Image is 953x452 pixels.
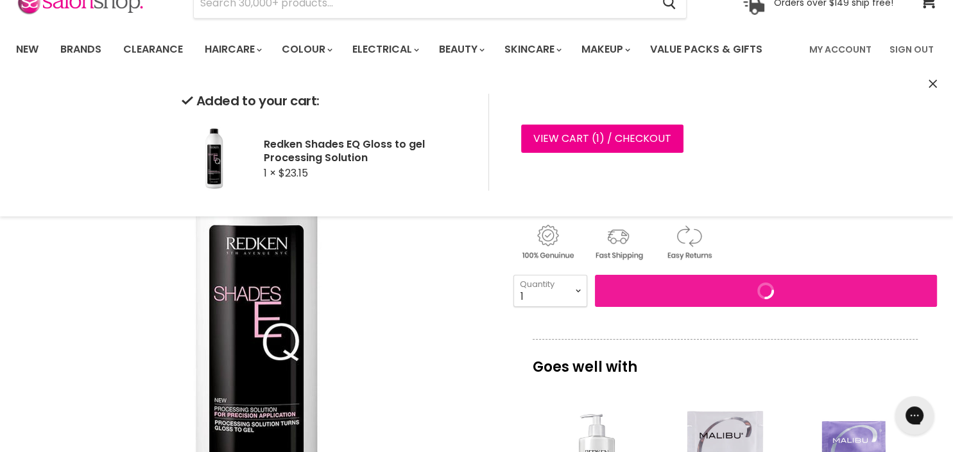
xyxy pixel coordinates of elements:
[279,166,308,180] span: $23.15
[929,78,937,91] button: Close
[6,36,48,63] a: New
[640,36,772,63] a: Value Packs & Gifts
[882,36,941,63] a: Sign Out
[495,36,569,63] a: Skincare
[195,36,270,63] a: Haircare
[521,125,683,153] a: View cart (1) / Checkout
[429,36,492,63] a: Beauty
[343,36,427,63] a: Electrical
[264,166,276,180] span: 1 ×
[572,36,638,63] a: Makeup
[272,36,340,63] a: Colour
[513,223,581,262] img: genuine.gif
[802,36,879,63] a: My Account
[182,94,468,109] h2: Added to your cart:
[6,31,787,68] ul: Main menu
[889,392,940,439] iframe: Gorgias live chat messenger
[655,223,723,262] img: returns.gif
[182,126,246,191] img: Redken Shades EQ Gloss to gel Processing Solution
[114,36,193,63] a: Clearance
[513,275,587,307] select: Quantity
[264,137,468,164] h2: Redken Shades EQ Gloss to gel Processing Solution
[533,339,918,381] p: Goes well with
[51,36,111,63] a: Brands
[596,131,599,146] span: 1
[584,223,652,262] img: shipping.gif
